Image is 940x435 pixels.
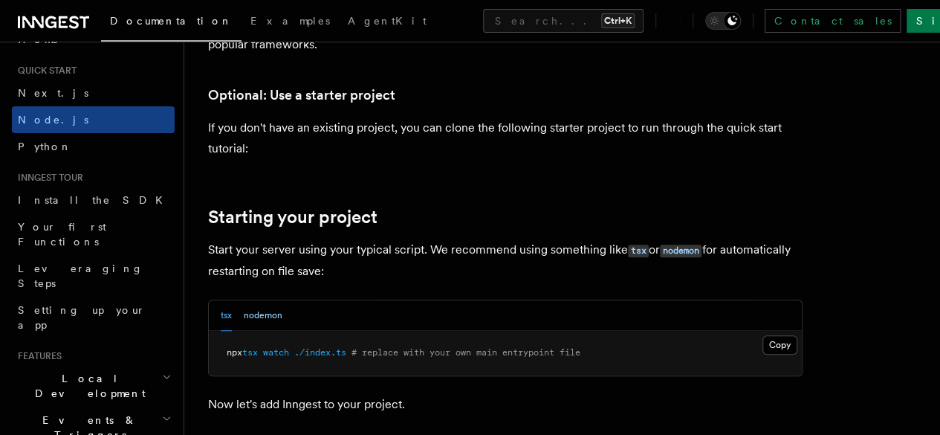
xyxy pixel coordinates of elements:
[705,12,741,30] button: Toggle dark mode
[12,65,77,77] span: Quick start
[12,187,175,213] a: Install the SDK
[765,9,901,33] a: Contact sales
[348,15,427,27] span: AgentKit
[110,15,233,27] span: Documentation
[294,347,346,358] span: ./index.ts
[263,347,289,358] span: watch
[351,347,580,358] span: # replace with your own main entrypoint file
[12,371,162,401] span: Local Development
[208,394,803,415] p: Now let's add Inngest to your project.
[18,141,72,152] span: Python
[242,347,258,358] span: tsx
[18,87,88,99] span: Next.js
[660,242,701,257] a: nodemon
[12,80,175,106] a: Next.js
[339,4,435,40] a: AgentKit
[227,347,242,358] span: npx
[221,300,232,331] button: tsx
[12,365,175,407] button: Local Development
[208,207,377,228] a: Starting your project
[18,262,143,289] span: Leveraging Steps
[483,9,644,33] button: Search...Ctrl+K
[601,13,635,28] kbd: Ctrl+K
[244,300,282,331] button: nodemon
[18,114,88,126] span: Node.js
[208,117,803,159] p: If you don't have an existing project, you can clone the following starter project to run through...
[762,335,797,355] button: Copy
[628,242,649,257] a: tsx
[208,239,803,282] p: Start your server using your typical script. We recommend using something like or for automatical...
[18,221,106,248] span: Your first Functions
[101,4,242,42] a: Documentation
[18,304,146,331] span: Setting up your app
[628,245,649,257] code: tsx
[12,213,175,255] a: Your first Functions
[208,85,395,106] a: Optional: Use a starter project
[12,172,83,184] span: Inngest tour
[12,106,175,133] a: Node.js
[18,194,172,206] span: Install the SDK
[660,245,701,257] code: nodemon
[12,133,175,160] a: Python
[242,4,339,40] a: Examples
[12,350,62,362] span: Features
[250,15,330,27] span: Examples
[12,297,175,338] a: Setting up your app
[12,255,175,297] a: Leveraging Steps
